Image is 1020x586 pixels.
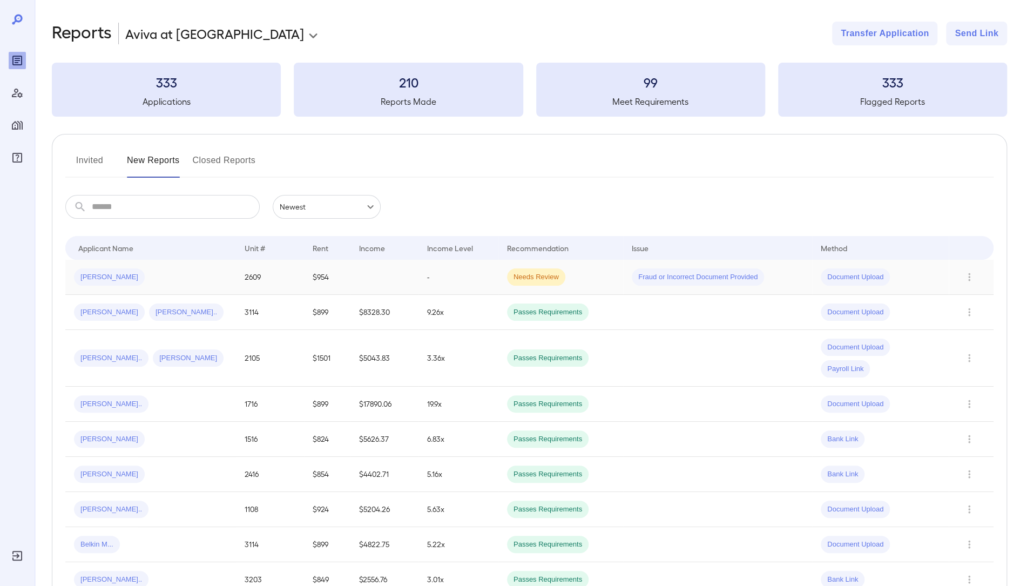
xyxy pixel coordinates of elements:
[821,272,890,282] span: Document Upload
[74,353,148,363] span: [PERSON_NAME]..
[507,575,589,585] span: Passes Requirements
[961,430,978,448] button: Row Actions
[350,492,418,527] td: $5204.26
[9,84,26,102] div: Manage Users
[418,260,498,295] td: -
[273,195,381,219] div: Newest
[536,73,765,91] h3: 99
[74,399,148,409] span: [PERSON_NAME]..
[418,457,498,492] td: 5.16x
[507,434,589,444] span: Passes Requirements
[961,536,978,553] button: Row Actions
[74,272,145,282] span: [PERSON_NAME]
[821,241,847,254] div: Method
[821,364,870,374] span: Payroll Link
[821,504,890,515] span: Document Upload
[536,95,765,108] h5: Meet Requirements
[350,457,418,492] td: $4402.71
[821,575,864,585] span: Bank Link
[418,295,498,330] td: 9.26x
[507,399,589,409] span: Passes Requirements
[52,73,281,91] h3: 333
[236,527,304,562] td: 3114
[961,268,978,286] button: Row Actions
[507,307,589,318] span: Passes Requirements
[632,272,764,282] span: Fraud or Incorrect Document Provided
[350,295,418,330] td: $8328.30
[961,349,978,367] button: Row Actions
[304,492,350,527] td: $924
[9,52,26,69] div: Reports
[127,152,180,178] button: New Reports
[294,73,523,91] h3: 210
[507,353,589,363] span: Passes Requirements
[359,241,385,254] div: Income
[236,492,304,527] td: 1108
[304,330,350,387] td: $1501
[961,466,978,483] button: Row Actions
[350,422,418,457] td: $5626.37
[9,117,26,134] div: Manage Properties
[74,307,145,318] span: [PERSON_NAME]
[961,304,978,321] button: Row Actions
[418,422,498,457] td: 6.83x
[74,575,148,585] span: [PERSON_NAME]..
[294,95,523,108] h5: Reports Made
[961,501,978,518] button: Row Actions
[507,504,589,515] span: Passes Requirements
[507,540,589,550] span: Passes Requirements
[193,152,256,178] button: Closed Reports
[821,469,864,480] span: Bank Link
[52,22,112,45] h2: Reports
[821,307,890,318] span: Document Upload
[304,387,350,422] td: $899
[778,95,1007,108] h5: Flagged Reports
[350,330,418,387] td: $5043.83
[74,540,120,550] span: Belkin M...
[236,260,304,295] td: 2609
[65,152,114,178] button: Invited
[350,387,418,422] td: $17890.06
[52,63,1007,117] summary: 333Applications210Reports Made99Meet Requirements333Flagged Reports
[821,540,890,550] span: Document Upload
[236,422,304,457] td: 1516
[304,422,350,457] td: $824
[153,353,224,363] span: [PERSON_NAME]
[507,272,565,282] span: Needs Review
[245,241,265,254] div: Unit #
[946,22,1007,45] button: Send Link
[821,399,890,409] span: Document Upload
[304,457,350,492] td: $854
[418,330,498,387] td: 3.36x
[236,295,304,330] td: 3114
[74,469,145,480] span: [PERSON_NAME]
[418,387,498,422] td: 19.9x
[74,434,145,444] span: [PERSON_NAME]
[821,434,864,444] span: Bank Link
[418,492,498,527] td: 5.63x
[961,395,978,413] button: Row Actions
[304,527,350,562] td: $899
[313,241,330,254] div: Rent
[125,25,304,42] p: Aviva at [GEOGRAPHIC_DATA]
[236,330,304,387] td: 2105
[78,241,133,254] div: Applicant Name
[632,241,649,254] div: Issue
[9,149,26,166] div: FAQ
[304,260,350,295] td: $954
[350,527,418,562] td: $4822.75
[74,504,148,515] span: [PERSON_NAME]..
[507,241,569,254] div: Recommendation
[304,295,350,330] td: $899
[418,527,498,562] td: 5.22x
[9,547,26,564] div: Log Out
[427,241,473,254] div: Income Level
[236,387,304,422] td: 1716
[832,22,937,45] button: Transfer Application
[149,307,224,318] span: [PERSON_NAME]..
[52,95,281,108] h5: Applications
[236,457,304,492] td: 2416
[821,342,890,353] span: Document Upload
[778,73,1007,91] h3: 333
[507,469,589,480] span: Passes Requirements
